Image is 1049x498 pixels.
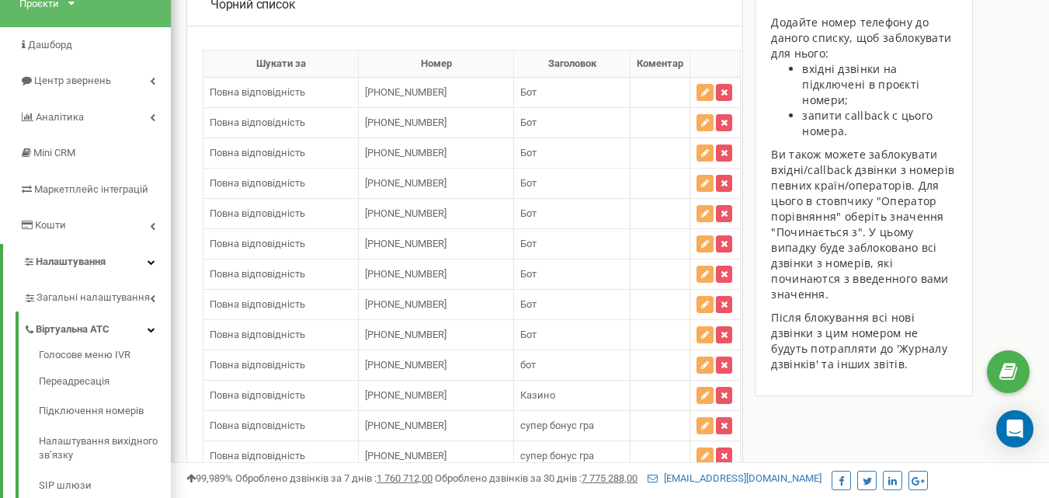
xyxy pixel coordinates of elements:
[377,472,432,484] u: 1 760 712,00
[365,207,446,219] span: [PHONE_NUMBER]
[23,312,171,343] a: Віртуальна АТС
[514,50,630,78] th: Заголовок
[35,219,66,231] span: Кошти
[520,177,537,189] span: Бот
[630,50,690,78] th: Коментар
[210,268,305,280] span: Повна відповідність
[33,147,75,158] span: Mini CRM
[36,291,150,305] span: Загальні налаштування
[34,75,111,86] span: Центр звернень
[210,117,305,128] span: Повна відповідність
[520,359,536,371] span: бот
[39,348,171,367] a: Голосове меню IVR
[210,177,305,189] span: Повна відповідність
[802,61,956,108] li: вхідні дзвінки на підключені в проєкті номери;
[520,86,537,98] span: Бот
[39,427,171,471] a: Налаштування вихідного зв’язку
[210,329,305,340] span: Повна відповідність
[520,147,537,158] span: Бот
[210,359,305,371] span: Повна відповідність
[203,50,359,78] th: Шукати за
[365,147,446,158] span: [PHONE_NUMBER]
[365,268,446,280] span: [PHONE_NUMBER]
[802,108,956,139] li: запити callback с цього номера.
[365,359,446,371] span: [PHONE_NUMBER]
[996,410,1033,448] div: Open Intercom Messenger
[520,389,555,401] span: Казино
[210,420,305,431] span: Повна відповідність
[520,268,537,280] span: Бот
[23,280,171,312] a: Загальні налаштування
[210,450,305,461] span: Повна відповідність
[36,111,84,123] span: Аналiтика
[36,322,109,337] span: Віртуальна АТС
[359,50,514,78] th: Номер
[365,177,446,189] span: [PHONE_NUMBER]
[210,207,305,219] span: Повна відповідність
[365,86,446,98] span: [PHONE_NUMBER]
[28,39,72,50] span: Дашборд
[365,450,446,461] span: [PHONE_NUMBER]
[520,420,594,431] span: супер бонус гра
[771,147,956,302] p: Ви також можете заблокувати вхідні/callback дзвінки з номерів певних країн/операторів. Для цього ...
[210,86,305,98] span: Повна відповідність
[435,472,637,484] span: Оброблено дзвінків за 30 днів :
[39,367,171,397] a: Переадресація
[235,472,432,484] span: Оброблено дзвінків за 7 днів :
[648,472,821,484] a: [EMAIL_ADDRESS][DOMAIN_NAME]
[210,389,305,401] span: Повна відповідність
[365,420,446,431] span: [PHONE_NUMBER]
[520,238,537,249] span: Бот
[36,256,106,267] span: Налаштування
[365,298,446,310] span: [PHONE_NUMBER]
[365,329,446,340] span: [PHONE_NUMBER]
[520,207,537,219] span: Бот
[34,183,148,195] span: Маркетплейс інтеграцій
[520,117,537,128] span: Бот
[365,117,446,128] span: [PHONE_NUMBER]
[365,389,446,401] span: [PHONE_NUMBER]
[365,238,446,249] span: [PHONE_NUMBER]
[210,147,305,158] span: Повна відповідність
[210,298,305,310] span: Повна відповідність
[520,329,537,340] span: Бот
[520,450,594,461] span: супер бонус гра
[771,310,956,372] p: Після блокування всі нові дзвінки з цим номером не будуть потрапляти до 'Журналу дзвінків' та інш...
[210,238,305,249] span: Повна відповідність
[520,298,537,310] span: Бот
[771,15,956,61] div: Додайте номер телефону до даного списку, щоб заблокувати для нього:
[582,472,637,484] u: 7 775 288,00
[3,244,171,280] a: Налаштування
[39,396,171,427] a: Підключення номерів
[186,472,233,484] span: 99,989%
